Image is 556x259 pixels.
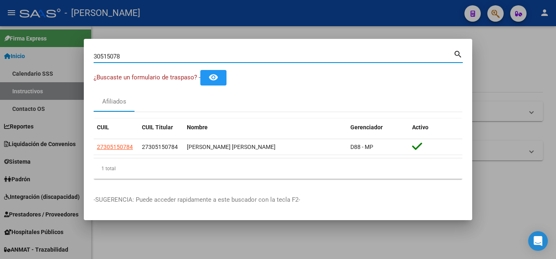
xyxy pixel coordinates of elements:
[94,74,200,81] span: ¿Buscaste un formulario de traspaso? -
[412,124,428,131] span: Activo
[142,144,178,150] span: 27305150784
[94,195,462,205] p: -SUGERENCIA: Puede acceder rapidamente a este buscador con la tecla F2-
[187,142,344,152] div: [PERSON_NAME] [PERSON_NAME]
[102,97,126,106] div: Afiliados
[208,72,218,82] mat-icon: remove_red_eye
[350,144,373,150] span: D88 - MP
[528,231,548,251] div: Open Intercom Messenger
[94,158,462,179] div: 1 total
[139,119,184,136] datatable-header-cell: CUIL Titular
[187,124,208,131] span: Nombre
[142,124,173,131] span: CUIL Titular
[97,124,109,131] span: CUIL
[97,144,133,150] span: 27305150784
[184,119,347,136] datatable-header-cell: Nombre
[347,119,409,136] datatable-header-cell: Gerenciador
[409,119,462,136] datatable-header-cell: Activo
[350,124,383,131] span: Gerenciador
[94,119,139,136] datatable-header-cell: CUIL
[453,49,463,59] mat-icon: search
